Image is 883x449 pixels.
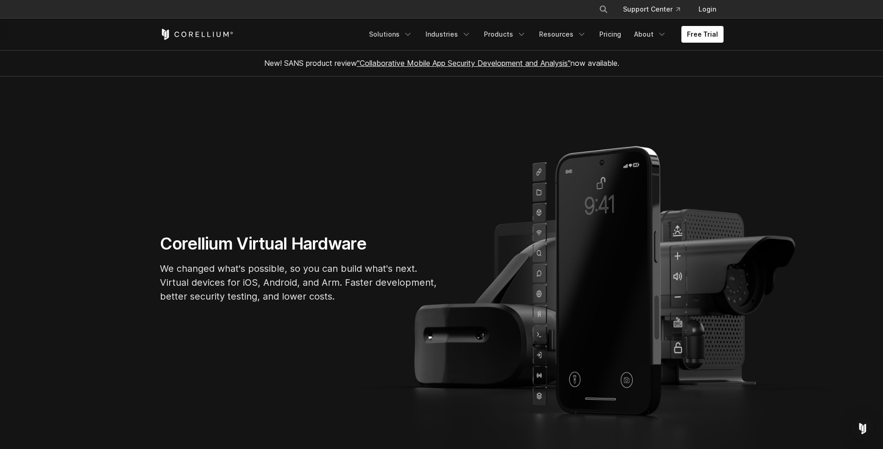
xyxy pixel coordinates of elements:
div: Open Intercom Messenger [851,417,874,440]
a: Corellium Home [160,29,234,40]
span: New! SANS product review now available. [264,58,619,68]
a: Support Center [616,1,687,18]
p: We changed what's possible, so you can build what's next. Virtual devices for iOS, Android, and A... [160,262,438,303]
a: Industries [420,26,476,43]
a: Free Trial [681,26,724,43]
div: Navigation Menu [588,1,724,18]
h1: Corellium Virtual Hardware [160,233,438,254]
button: Search [595,1,612,18]
a: Pricing [594,26,627,43]
div: Navigation Menu [363,26,724,43]
a: "Collaborative Mobile App Security Development and Analysis" [357,58,571,68]
a: Solutions [363,26,418,43]
a: Products [478,26,532,43]
a: Login [691,1,724,18]
a: About [629,26,672,43]
a: Resources [534,26,592,43]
